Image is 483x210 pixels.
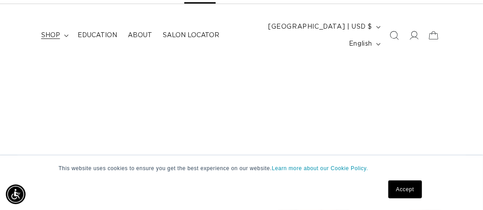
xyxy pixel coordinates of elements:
[438,167,483,210] iframe: Chat Widget
[268,22,372,32] span: [GEOGRAPHIC_DATA] | USD $
[122,26,157,45] a: About
[388,180,422,198] a: Accept
[36,26,72,45] summary: shop
[384,26,404,45] summary: Search
[72,26,122,45] a: Education
[78,31,117,39] span: Education
[41,31,60,39] span: shop
[272,165,368,171] a: Learn more about our Cookie Policy.
[128,31,152,39] span: About
[263,18,384,35] button: [GEOGRAPHIC_DATA] | USD $
[349,39,372,49] span: English
[59,164,425,172] p: This website uses cookies to ensure you get the best experience on our website.
[6,184,26,204] div: Accessibility Menu
[344,35,384,52] button: English
[163,31,220,39] span: Salon Locator
[157,26,225,45] a: Salon Locator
